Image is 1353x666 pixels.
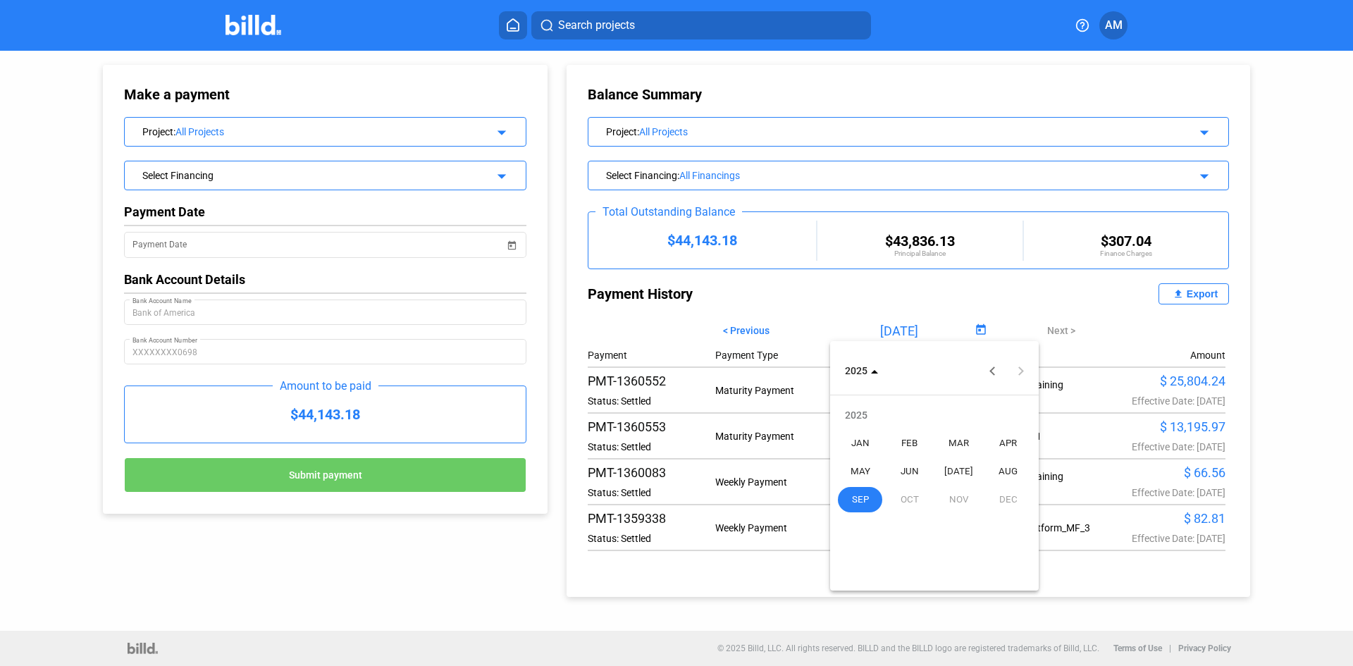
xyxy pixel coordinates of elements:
button: April 2025 [984,429,1033,457]
span: OCT [887,487,932,512]
button: May 2025 [836,457,885,486]
button: July 2025 [934,457,984,486]
button: Choose date [839,358,884,383]
span: NOV [937,487,981,512]
span: 2025 [845,365,867,376]
button: February 2025 [885,429,934,457]
button: October 2025 [885,486,934,514]
td: 2025 [836,401,1033,429]
span: APR [986,431,1030,456]
span: DEC [986,487,1030,512]
button: November 2025 [934,486,984,514]
span: MAY [838,459,882,484]
button: August 2025 [984,457,1033,486]
button: June 2025 [885,457,934,486]
span: JUN [887,459,932,484]
span: JAN [838,431,882,456]
button: December 2025 [984,486,1033,514]
button: Previous year [978,357,1006,385]
button: September 2025 [836,486,885,514]
span: SEP [838,487,882,512]
button: January 2025 [836,429,885,457]
span: MAR [937,431,981,456]
span: AUG [986,459,1030,484]
span: [DATE] [937,459,981,484]
button: March 2025 [934,429,984,457]
span: FEB [887,431,932,456]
